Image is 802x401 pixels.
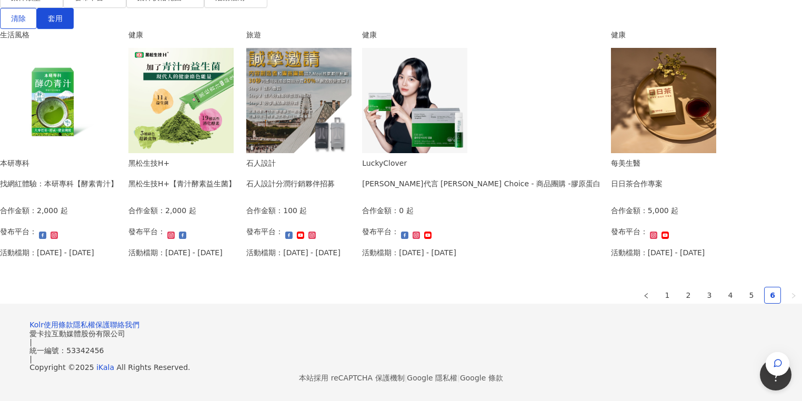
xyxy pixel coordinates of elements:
span: | [457,374,460,382]
a: 5 [744,287,759,303]
p: 發布平台： [246,226,283,237]
a: iKala [96,363,114,372]
p: 發布平台： [362,226,399,237]
li: 3 [701,287,718,304]
p: 合作金額： [362,205,399,216]
span: right [790,293,797,299]
div: 石人設計分潤行銷夥伴招募 [246,178,335,189]
span: | [405,374,407,382]
p: 5,000 起 [648,205,679,216]
p: 2,000 起 [37,205,68,216]
img: 青汁酵素益生菌 [128,48,234,153]
p: 0 起 [399,205,413,216]
a: Kolr [29,320,44,329]
a: 3 [701,287,717,303]
li: Previous Page [638,287,655,304]
p: 發布平台： [128,226,165,237]
li: 6 [764,287,781,304]
p: 2,000 起 [165,205,196,216]
div: 健康 [128,29,236,41]
div: 每美生醫 [611,157,663,169]
a: 隱私權保護 [73,320,110,329]
li: 2 [680,287,697,304]
a: 2 [680,287,696,303]
li: 1 [659,287,676,304]
p: 活動檔期：[DATE] - [DATE] [362,247,456,258]
div: 旅遊 [246,29,352,41]
a: 使用條款 [44,320,73,329]
button: 套用 [37,8,74,29]
span: 本站採用 reCAPTCHA 保護機制 [299,372,503,384]
a: 6 [765,287,780,303]
div: 石人設計 [246,157,335,169]
li: 5 [743,287,760,304]
div: 愛卡拉互動媒體股份有限公司 [29,329,773,338]
p: 合作金額： [246,205,283,216]
a: Google 條款 [460,374,503,382]
span: | [29,355,32,363]
li: 4 [722,287,739,304]
img: 韓國健康食品功能性膠原蛋白 [362,48,467,153]
span: left [643,293,649,299]
img: 日日茶 [611,48,716,153]
p: 100 起 [283,205,307,216]
img: 石人設計行李箱 [246,48,352,153]
p: 發布平台： [611,226,648,237]
span: | [29,338,32,346]
p: 活動檔期：[DATE] - [DATE] [128,247,223,258]
iframe: Help Scout Beacon - Open [760,359,791,390]
div: 健康 [362,29,600,41]
span: 清除 [11,14,26,23]
a: 聯絡我們 [110,320,139,329]
span: 套用 [48,14,63,23]
div: 黑松生技H+ [128,157,236,169]
button: left [638,287,655,304]
p: 活動檔期：[DATE] - [DATE] [246,247,340,258]
a: Google 隱私權 [407,374,457,382]
div: 健康 [611,29,716,41]
button: right [785,287,802,304]
p: 活動檔期：[DATE] - [DATE] [611,247,705,258]
a: 4 [723,287,738,303]
p: 合作金額： [611,205,648,216]
a: 1 [659,287,675,303]
li: Next Page [785,287,802,304]
p: 合作金額： [128,205,165,216]
div: 日日茶合作專案 [611,178,663,189]
div: [PERSON_NAME]代言 [PERSON_NAME] Choice - 商品團購 -膠原蛋白 [362,178,600,189]
div: Copyright © 2025 All Rights Reserved. [29,363,773,372]
div: LuckyClover [362,157,600,169]
div: 黑松生技H+【青汁酵素益生菌】 [128,178,236,189]
div: 統一編號：53342456 [29,346,773,355]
